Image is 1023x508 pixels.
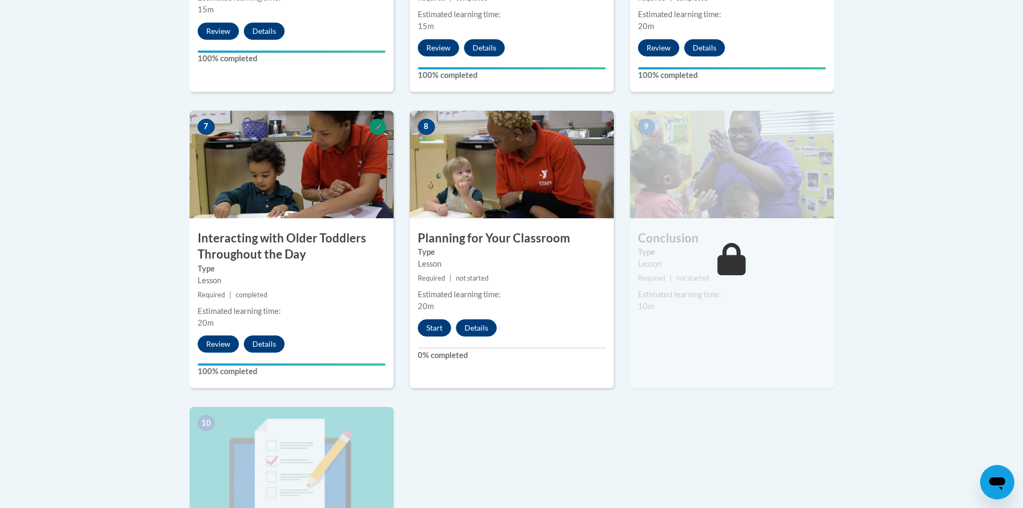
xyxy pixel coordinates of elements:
[676,274,709,282] span: not started
[198,366,386,377] label: 100% completed
[449,274,452,282] span: |
[638,22,654,31] span: 20m
[418,274,445,282] span: Required
[456,319,497,337] button: Details
[684,39,725,56] button: Details
[456,274,489,282] span: not started
[638,274,665,282] span: Required
[638,302,654,311] span: 10m
[418,258,606,270] div: Lesson
[418,349,606,361] label: 0% completed
[418,69,606,81] label: 100% completed
[410,111,614,218] img: Course Image
[198,305,386,317] div: Estimated learning time:
[198,53,386,65] label: 100% completed
[980,465,1014,499] iframe: Button to launch messaging window
[418,246,606,258] label: Type
[190,111,394,218] img: Course Image
[638,9,826,20] div: Estimated learning time:
[418,9,606,20] div: Estimated learning time:
[418,289,606,300] div: Estimated learning time:
[418,302,434,311] span: 20m
[638,119,655,135] span: 9
[198,335,239,353] button: Review
[229,291,231,299] span: |
[418,319,451,337] button: Start
[418,39,459,56] button: Review
[198,275,386,287] div: Lesson
[638,289,826,300] div: Estimated learning time:
[198,119,215,135] span: 7
[638,39,679,56] button: Review
[244,335,285,353] button: Details
[418,119,435,135] span: 8
[198,5,214,14] span: 15m
[190,230,394,263] h3: Interacting with Older Toddlers Throughout the Day
[244,23,285,40] button: Details
[198,318,214,327] span: 20m
[198,291,225,299] span: Required
[418,67,606,69] div: Your progress
[670,274,672,282] span: |
[198,363,386,366] div: Your progress
[630,230,834,247] h3: Conclusion
[198,263,386,275] label: Type
[198,415,215,431] span: 10
[198,51,386,53] div: Your progress
[638,69,826,81] label: 100% completed
[418,22,434,31] span: 15m
[630,111,834,218] img: Course Image
[198,23,239,40] button: Review
[638,246,826,258] label: Type
[638,67,826,69] div: Your progress
[464,39,505,56] button: Details
[410,230,614,247] h3: Planning for Your Classroom
[638,258,826,270] div: Lesson
[236,291,267,299] span: completed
